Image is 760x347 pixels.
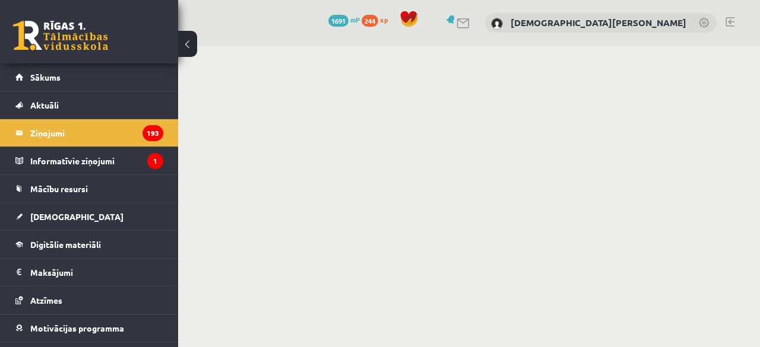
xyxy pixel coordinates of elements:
span: mP [350,15,360,24]
span: [DEMOGRAPHIC_DATA] [30,211,123,222]
a: Digitālie materiāli [15,231,163,258]
i: 193 [142,125,163,141]
span: Aktuāli [30,100,59,110]
span: Atzīmes [30,295,62,305]
span: Motivācijas programma [30,323,124,333]
legend: Maksājumi [30,259,163,286]
a: Motivācijas programma [15,314,163,342]
legend: Informatīvie ziņojumi [30,147,163,174]
span: Sākums [30,72,61,82]
span: 1691 [328,15,349,27]
a: [DEMOGRAPHIC_DATA][PERSON_NAME] [511,17,686,28]
img: Kristians Lipskis [491,18,503,30]
span: 244 [362,15,378,27]
span: Mācību resursi [30,183,88,194]
a: Informatīvie ziņojumi1 [15,147,163,174]
a: Atzīmes [15,286,163,314]
a: Mācību resursi [15,175,163,202]
i: 1 [147,153,163,169]
a: [DEMOGRAPHIC_DATA] [15,203,163,230]
a: Sākums [15,63,163,91]
a: Rīgas 1. Tālmācības vidusskola [13,21,108,50]
span: Digitālie materiāli [30,239,101,250]
a: Aktuāli [15,91,163,119]
legend: Ziņojumi [30,119,163,147]
a: 1691 mP [328,15,360,24]
a: Ziņojumi193 [15,119,163,147]
span: xp [380,15,388,24]
a: 244 xp [362,15,394,24]
a: Maksājumi [15,259,163,286]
